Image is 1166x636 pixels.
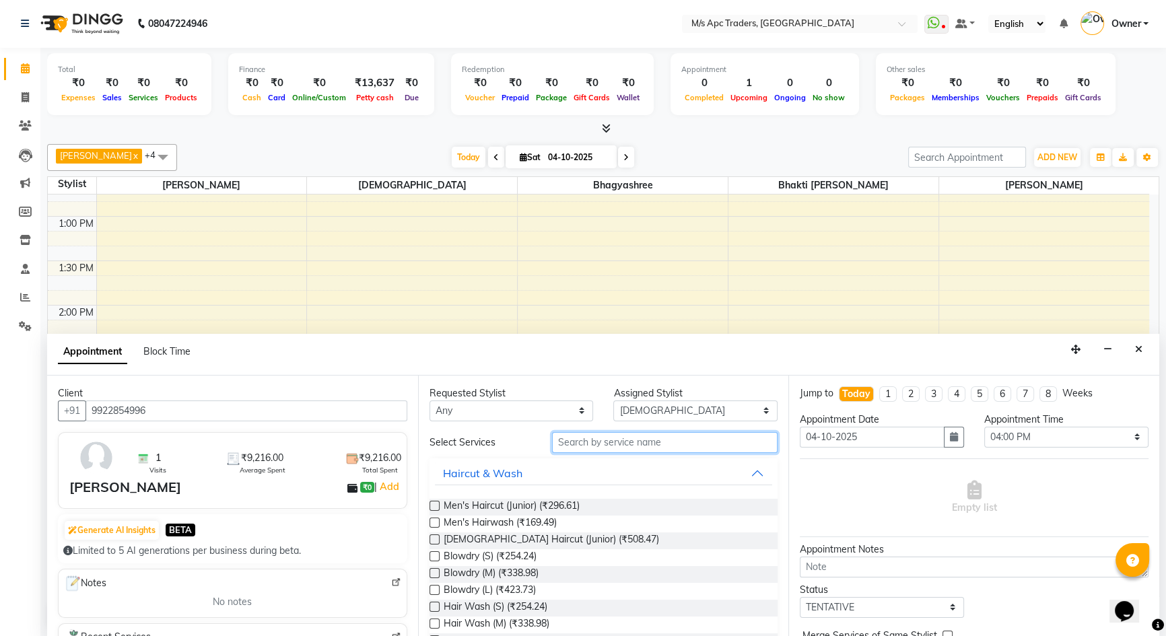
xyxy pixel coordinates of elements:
button: +91 [58,400,86,421]
span: No show [809,93,848,102]
img: Owner [1081,11,1104,35]
div: Appointment Time [984,413,1148,427]
span: Voucher [462,93,498,102]
div: 1 [727,75,771,91]
div: Finance [239,64,423,75]
div: Limited to 5 AI generations per business during beta. [63,544,402,558]
span: Expenses [58,93,99,102]
div: Appointment Date [800,413,964,427]
div: ₹0 [498,75,533,91]
span: Total Spent [362,465,398,475]
span: Hair Wash (M) (₹338.98) [444,616,549,633]
span: Visits [149,465,166,475]
div: Redemption [462,64,643,75]
span: Average Spent [240,465,285,475]
div: ₹0 [239,75,265,91]
span: [DEMOGRAPHIC_DATA] Haircut (Junior) (₹508.47) [444,532,659,549]
div: Haircut & Wash [443,465,522,481]
span: Products [162,93,201,102]
div: Today [842,387,870,401]
span: Gift Cards [1062,93,1105,102]
span: ₹0 [360,482,374,493]
div: 0 [809,75,848,91]
div: Other sales [887,64,1105,75]
div: Weeks [1062,386,1093,400]
input: Search by Name/Mobile/Email/Code [85,400,407,421]
div: 0 [681,75,727,91]
div: Assigned Stylist [613,386,778,400]
span: Services [125,93,162,102]
div: ₹0 [462,75,498,91]
div: ₹0 [1062,75,1105,91]
span: ADD NEW [1037,152,1077,162]
div: ₹0 [289,75,349,91]
span: Sat [516,152,544,162]
span: Card [265,93,289,102]
li: 6 [994,386,1011,402]
li: 1 [879,386,897,402]
span: [PERSON_NAME] [60,150,132,161]
a: x [132,150,138,161]
div: ₹0 [613,75,643,91]
span: Empty list [952,481,997,515]
div: 0 [771,75,809,91]
span: Blowdry (M) (₹338.98) [444,566,539,583]
div: Appointment [681,64,848,75]
span: Blowdry (L) (₹423.73) [444,583,536,600]
button: Haircut & Wash [435,461,773,485]
div: ₹0 [533,75,570,91]
input: Search by service name [552,432,778,453]
div: Stylist [48,177,96,191]
span: +4 [145,149,166,160]
div: 1:00 PM [56,217,96,231]
span: Cash [239,93,265,102]
span: Ongoing [771,93,809,102]
span: [PERSON_NAME] [939,177,1149,194]
span: Owner [1111,17,1140,31]
div: [PERSON_NAME] [69,477,181,497]
div: Client [58,386,407,400]
div: ₹0 [162,75,201,91]
div: 2:00 PM [56,306,96,320]
span: Package [533,93,570,102]
div: ₹0 [928,75,983,91]
div: Status [800,583,964,597]
button: ADD NEW [1034,148,1081,167]
span: BETA [166,524,195,536]
input: yyyy-mm-dd [800,427,945,448]
div: Select Services [419,435,543,450]
span: Upcoming [727,93,771,102]
li: 8 [1039,386,1057,402]
span: Bhagyashree [518,177,728,194]
div: ₹0 [570,75,613,91]
span: Today [452,147,485,168]
span: Memberships [928,93,983,102]
span: ₹9,216.00 [241,451,283,465]
div: ₹13,637 [349,75,400,91]
img: logo [34,5,127,42]
div: ₹0 [983,75,1023,91]
img: avatar [77,438,116,477]
b: 08047224946 [148,5,207,42]
span: 1 [156,451,161,465]
span: Blowdry (S) (₹254.24) [444,549,537,566]
button: Generate AI Insights [65,521,159,540]
span: Wallet [613,93,643,102]
div: ₹0 [1023,75,1062,91]
span: Notes [64,575,106,592]
span: ₹9,216.00 [359,451,401,465]
div: ₹0 [125,75,162,91]
span: [PERSON_NAME] [97,177,307,194]
button: Close [1129,339,1148,360]
div: ₹0 [265,75,289,91]
div: Total [58,64,201,75]
li: 5 [971,386,988,402]
li: 7 [1017,386,1034,402]
span: No notes [213,595,252,609]
div: 1:30 PM [56,261,96,275]
li: 2 [902,386,920,402]
span: Online/Custom [289,93,349,102]
li: 3 [925,386,942,402]
a: Add [377,479,401,495]
span: Prepaids [1023,93,1062,102]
